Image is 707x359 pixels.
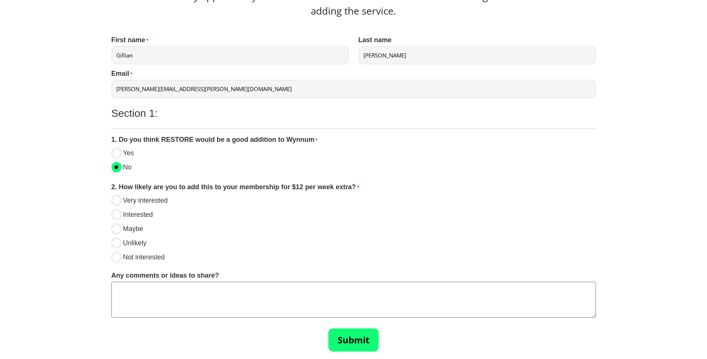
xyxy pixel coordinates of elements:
h3: Section 1: [111,107,590,120]
label: No [123,164,132,171]
legend: 2. How likely are you to add this to your membership for $12 per week extra? [111,182,359,192]
label: Unlikely [123,240,146,246]
input: Submit [328,328,379,352]
label: Yes [123,150,134,156]
label: Not interested [123,254,165,260]
label: Last name [359,37,392,43]
legend: 1. Do you think RESTORE would be a good addition to Wynnum [111,135,318,145]
label: Interested [123,211,153,218]
label: First name [111,37,148,43]
label: Very interested [123,197,168,204]
label: Any comments or ideas to share? [111,272,219,279]
label: Email [111,70,132,77]
label: Maybe [123,225,143,232]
